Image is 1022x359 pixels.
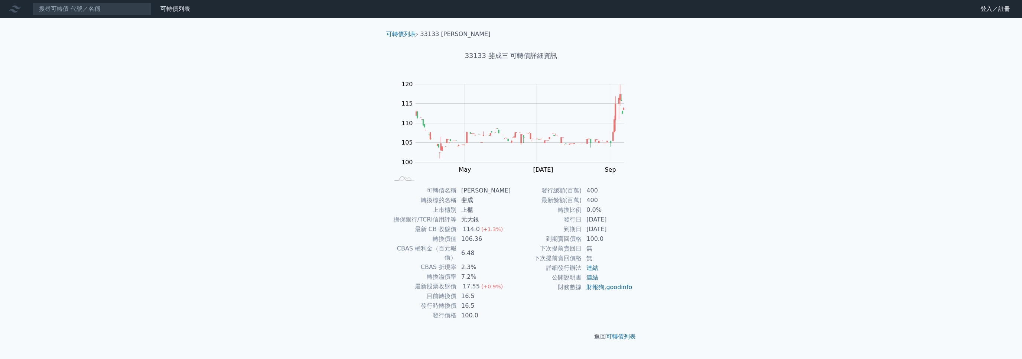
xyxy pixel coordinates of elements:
[401,81,413,88] tspan: 120
[389,224,457,234] td: 最新 CB 收盤價
[511,224,582,234] td: 到期日
[582,195,633,205] td: 400
[457,205,511,215] td: 上櫃
[605,166,616,173] tspan: Sep
[457,234,511,244] td: 106.36
[457,272,511,282] td: 7.2%
[511,186,582,195] td: 發行總額(百萬)
[582,215,633,224] td: [DATE]
[457,244,511,262] td: 6.48
[582,234,633,244] td: 100.0
[33,3,152,15] input: 搜尋可轉債 代號／名稱
[398,81,635,173] g: Chart
[511,282,582,292] td: 財務數據
[380,51,642,61] h1: 33133 斐成三 可轉債詳細資訊
[511,205,582,215] td: 轉換比例
[582,205,633,215] td: 0.0%
[389,234,457,244] td: 轉換價值
[457,195,511,205] td: 斐成
[389,272,457,282] td: 轉換溢價率
[533,166,553,173] tspan: [DATE]
[511,234,582,244] td: 到期賣回價格
[974,3,1016,15] a: 登入／註冊
[606,333,636,340] a: 可轉債列表
[582,244,633,253] td: 無
[389,282,457,291] td: 最新股票收盤價
[389,195,457,205] td: 轉換標的名稱
[586,264,598,271] a: 連結
[461,282,481,291] div: 17.55
[481,226,503,232] span: (+1.3%)
[461,225,481,234] div: 114.0
[511,215,582,224] td: 發行日
[401,139,413,146] tspan: 105
[586,274,598,281] a: 連結
[420,30,491,39] li: 33133 [PERSON_NAME]
[511,273,582,282] td: 公開說明書
[511,263,582,273] td: 詳細發行辦法
[389,301,457,311] td: 發行時轉換價
[389,262,457,272] td: CBAS 折現率
[401,120,413,127] tspan: 110
[386,30,416,38] a: 可轉債列表
[386,30,418,39] li: ›
[160,5,190,12] a: 可轉債列表
[457,311,511,320] td: 100.0
[582,224,633,234] td: [DATE]
[457,215,511,224] td: 元大銀
[389,186,457,195] td: 可轉債名稱
[401,100,413,107] tspan: 115
[389,205,457,215] td: 上市櫃別
[582,186,633,195] td: 400
[457,291,511,301] td: 16.5
[389,244,457,262] td: CBAS 權利金（百元報價）
[401,159,413,166] tspan: 100
[457,301,511,311] td: 16.5
[511,253,582,263] td: 下次提前賣回價格
[459,166,471,173] tspan: May
[511,195,582,205] td: 最新餘額(百萬)
[389,215,457,224] td: 擔保銀行/TCRI信用評等
[582,253,633,263] td: 無
[457,186,511,195] td: [PERSON_NAME]
[511,244,582,253] td: 下次提前賣回日
[586,284,604,291] a: 財報狗
[380,332,642,341] p: 返回
[389,311,457,320] td: 發行價格
[457,262,511,272] td: 2.3%
[389,291,457,301] td: 目前轉換價
[606,284,632,291] a: goodinfo
[481,284,503,290] span: (+0.9%)
[582,282,633,292] td: ,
